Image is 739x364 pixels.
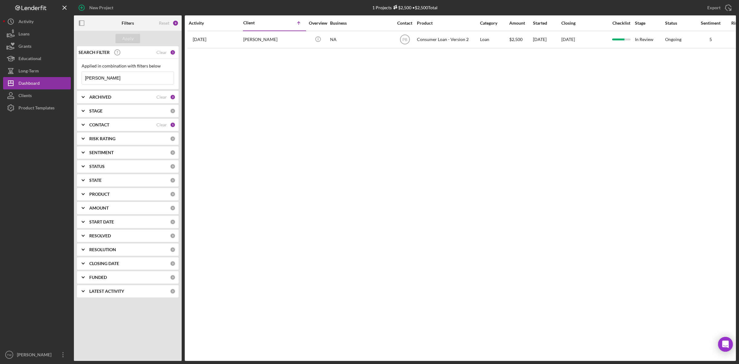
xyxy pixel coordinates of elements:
b: STATE [89,178,102,183]
button: Export [701,2,736,14]
text: TW [7,353,12,357]
div: Clear [156,50,167,55]
div: Closing [561,21,608,26]
div: Category [480,21,509,26]
div: 5 [170,122,176,128]
div: 0 [170,191,176,197]
div: Loans [18,28,30,42]
div: 2 [170,94,176,100]
div: Clients [18,89,32,103]
div: [PERSON_NAME] [243,31,305,48]
b: PRODUCT [89,192,110,197]
div: Sentiment [695,21,726,26]
div: Started [533,21,561,26]
div: 0 [170,261,176,266]
b: CONTACT [89,122,109,127]
button: Grants [3,40,71,52]
div: Overview [306,21,329,26]
div: 0 [170,136,176,141]
div: 1 Projects • $2,500 Total [372,5,438,10]
time: [DATE] [561,37,575,42]
b: SENTIMENT [89,150,114,155]
div: 0 [170,150,176,155]
button: Activity [3,15,71,28]
div: Educational [18,52,41,66]
b: RISK RATING [89,136,115,141]
button: Apply [115,34,140,43]
div: 0 [170,205,176,211]
b: RESOLUTION [89,247,116,252]
div: 0 [170,247,176,252]
div: 1 [170,50,176,55]
div: Product Templates [18,102,55,116]
div: Amount [509,21,532,26]
div: 0 [170,233,176,239]
div: Consumer Loan - Version 2 [417,31,479,48]
button: TW[PERSON_NAME] [3,349,71,361]
div: Reset [159,21,169,26]
b: RESOLVED [89,233,111,238]
div: $2,500 [392,5,411,10]
div: Dashboard [18,77,40,91]
div: Loan [480,31,509,48]
div: Clear [156,122,167,127]
div: [PERSON_NAME] [15,349,55,362]
b: CLOSING DATE [89,261,119,266]
time: 2025-05-08 17:32 [193,37,206,42]
div: Clear [156,95,167,100]
button: Long-Term [3,65,71,77]
div: Ongoing [665,37,681,42]
span: $2,500 [509,37,523,42]
div: Business [330,21,392,26]
div: Product [417,21,479,26]
div: Activity [189,21,243,26]
b: FUNDED [89,275,107,280]
b: SEARCH FILTER [79,50,110,55]
button: Clients [3,89,71,102]
div: Long-Term [18,65,39,79]
div: Grants [18,40,31,54]
div: 0 [170,275,176,280]
div: New Project [89,2,113,14]
div: 0 [170,219,176,225]
button: Loans [3,28,71,40]
div: [DATE] [533,31,561,48]
div: Open Intercom Messenger [718,337,733,352]
b: LATEST ACTIVITY [89,289,124,294]
b: STAGE [89,108,103,113]
div: In Review [635,31,664,48]
div: Status [665,21,695,26]
div: 8 [172,20,179,26]
div: NA [330,31,392,48]
div: Apply [122,34,134,43]
div: 0 [170,288,176,294]
div: Activity [18,15,34,29]
button: Product Templates [3,102,71,114]
b: Filters [122,21,134,26]
b: STATUS [89,164,105,169]
text: PB [402,38,407,42]
div: 0 [170,178,176,183]
div: Applied in combination with filters below [82,63,174,68]
div: 5 [695,37,726,42]
div: 0 [170,108,176,114]
div: Checklist [608,21,634,26]
div: Export [707,2,721,14]
b: AMOUNT [89,206,109,211]
button: New Project [74,2,119,14]
button: Dashboard [3,77,71,89]
b: START DATE [89,219,114,224]
b: ARCHIVED [89,95,111,100]
button: Educational [3,52,71,65]
div: Contact [393,21,416,26]
div: 0 [170,164,176,169]
div: Stage [635,21,664,26]
div: Client [243,20,274,25]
